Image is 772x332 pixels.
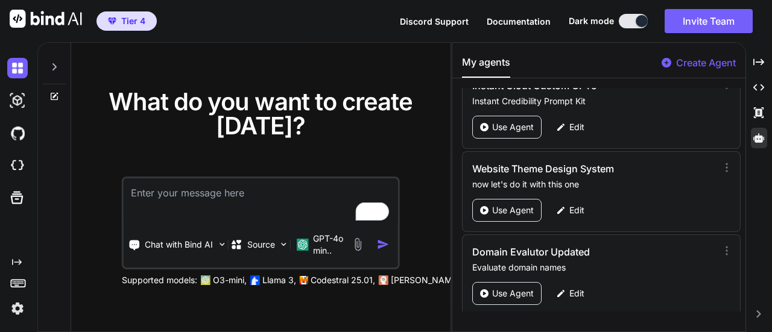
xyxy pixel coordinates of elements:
span: Tier 4 [121,15,145,27]
p: Use Agent [492,287,534,299]
img: Bind AI [10,10,82,28]
img: Mistral-AI [300,276,308,284]
img: Pick Tools [217,239,227,249]
span: Discord Support [400,16,469,27]
h3: Domain Evalutor Updated [472,245,645,259]
p: Use Agent [492,121,534,133]
h3: Website Theme Design System [472,161,645,176]
p: Edit [569,287,584,299]
p: Use Agent [492,204,534,216]
p: Edit [569,204,584,216]
p: Instant Credibility Prompt Kit [472,95,720,107]
img: darkChat [7,58,28,78]
p: [PERSON_NAME] 3.7 Sonnet, [391,274,508,286]
p: Llama 3, [262,274,296,286]
img: premium [108,17,116,25]
p: Create Agent [676,55,736,70]
button: Invite Team [665,9,753,33]
img: cloudideIcon [7,155,28,176]
p: Supported models: [122,274,197,286]
span: What do you want to create [DATE]? [109,87,413,140]
img: githubDark [7,123,28,143]
button: Discord Support [400,15,469,28]
img: Pick Models [279,239,289,249]
button: Documentation [487,15,551,28]
p: O3-mini, [213,274,247,286]
img: Llama2 [250,275,260,285]
p: GPT-4o min.. [313,233,346,257]
img: attachment [351,237,365,251]
p: Evaluate domain names [472,262,720,274]
p: now let's do it with this one [472,178,720,190]
button: premiumTier 4 [96,11,157,31]
img: GPT-4o mini [296,239,308,251]
img: icon [377,238,390,251]
p: Codestral 25.01, [311,274,375,286]
textarea: To enrich screen reader interactions, please activate Accessibility in Grammarly extension settings [124,178,398,223]
img: darkAi-studio [7,90,28,111]
span: Documentation [487,16,551,27]
img: GPT-4 [201,275,210,285]
button: My agents [462,55,510,78]
img: claude [379,275,388,285]
p: Source [247,239,275,251]
img: settings [7,298,28,319]
p: Edit [569,121,584,133]
p: Chat with Bind AI [145,239,213,251]
span: Dark mode [569,15,614,27]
